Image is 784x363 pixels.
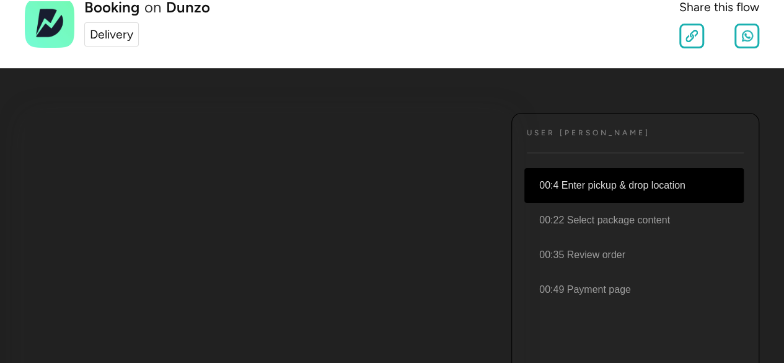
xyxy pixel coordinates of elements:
div: Delivery [90,25,133,43]
li: 00:22 Select package content [524,203,744,238]
li: 00:35 Review order [524,238,744,272]
h4: User [PERSON_NAME] [527,128,650,138]
a: Delivery [84,22,139,47]
li: 00:4 Enter pickup & drop location [524,168,744,203]
li: 00:49 Payment page [524,272,744,307]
